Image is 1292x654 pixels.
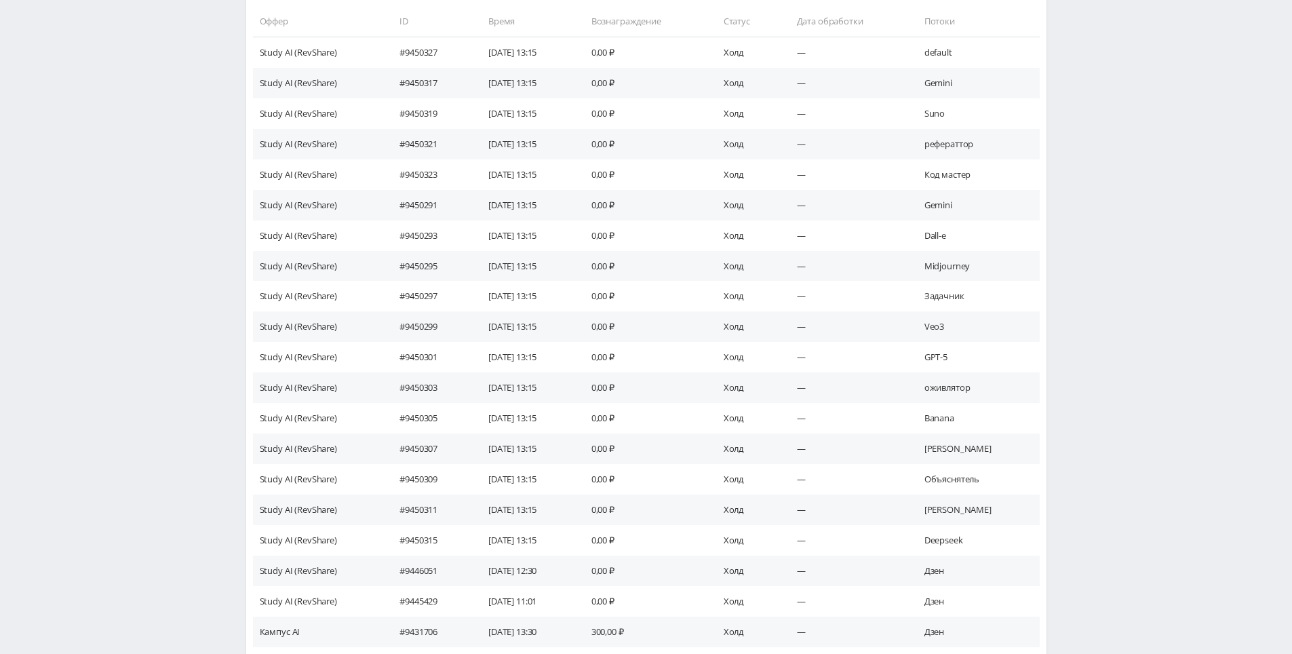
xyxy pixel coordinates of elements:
td: Study AI (RevShare) [253,311,387,342]
td: #9450307 [386,434,475,464]
td: Статус [710,6,783,37]
td: [DATE] 13:15 [475,251,578,282]
td: #9446051 [386,556,475,586]
td: 0,00 ₽ [578,525,710,556]
td: Gemini [911,68,1040,98]
td: Suno [911,98,1040,129]
td: Холд [710,617,783,647]
td: Study AI (RevShare) [253,434,387,464]
td: Veo3 [911,311,1040,342]
td: Холд [710,251,783,282]
td: #9450305 [386,403,475,434]
td: — [783,68,911,98]
td: — [783,586,911,617]
td: [DATE] 13:15 [475,159,578,190]
td: [DATE] 11:01 [475,586,578,617]
td: Study AI (RevShare) [253,68,387,98]
td: Study AI (RevShare) [253,159,387,190]
td: 0,00 ₽ [578,311,710,342]
td: 0,00 ₽ [578,372,710,403]
td: Study AI (RevShare) [253,190,387,220]
td: [PERSON_NAME] [911,434,1040,464]
td: Midjourney [911,251,1040,282]
td: #9450297 [386,281,475,311]
td: Холд [710,403,783,434]
td: 0,00 ₽ [578,464,710,495]
td: Код мастер [911,159,1040,190]
td: Study AI (RevShare) [253,556,387,586]
td: #9450303 [386,372,475,403]
td: Потоки [911,6,1040,37]
td: Study AI (RevShare) [253,281,387,311]
td: #9445429 [386,586,475,617]
td: [DATE] 13:15 [475,403,578,434]
td: Холд [710,220,783,251]
td: — [783,464,911,495]
td: — [783,129,911,159]
td: Вознаграждение [578,6,710,37]
td: Banana [911,403,1040,434]
td: 0,00 ₽ [578,220,710,251]
td: #9450327 [386,37,475,67]
td: — [783,403,911,434]
td: Холд [710,159,783,190]
td: Холд [710,129,783,159]
td: 0,00 ₽ [578,190,710,220]
td: Холд [710,586,783,617]
td: [DATE] 12:30 [475,556,578,586]
td: Deepseek [911,525,1040,556]
td: 0,00 ₽ [578,434,710,464]
td: #9450295 [386,251,475,282]
td: Study AI (RevShare) [253,525,387,556]
td: — [783,434,911,464]
td: 0,00 ₽ [578,342,710,372]
td: [DATE] 13:15 [475,68,578,98]
td: Холд [710,98,783,129]
td: Study AI (RevShare) [253,220,387,251]
td: 0,00 ₽ [578,37,710,67]
td: — [783,37,911,67]
td: Study AI (RevShare) [253,342,387,372]
td: 0,00 ₽ [578,68,710,98]
td: — [783,556,911,586]
td: #9431706 [386,617,475,647]
td: Оффер [253,6,387,37]
td: — [783,281,911,311]
td: Study AI (RevShare) [253,129,387,159]
td: [DATE] 13:15 [475,464,578,495]
td: #9450321 [386,129,475,159]
td: 0,00 ₽ [578,586,710,617]
td: рефераттор [911,129,1040,159]
td: — [783,159,911,190]
td: Дата обработки [783,6,911,37]
td: Время [475,6,578,37]
td: Дзен [911,617,1040,647]
td: default [911,37,1040,67]
td: Холд [710,190,783,220]
td: 0,00 ₽ [578,403,710,434]
td: Gemini [911,190,1040,220]
td: #9450301 [386,342,475,372]
td: [PERSON_NAME] [911,495,1040,525]
td: #9450309 [386,464,475,495]
td: — [783,190,911,220]
td: Холд [710,342,783,372]
td: Study AI (RevShare) [253,586,387,617]
td: Задачник [911,281,1040,311]
td: #9450323 [386,159,475,190]
td: — [783,342,911,372]
td: оживлятор [911,372,1040,403]
td: Холд [710,37,783,67]
td: Dall-e [911,220,1040,251]
td: Study AI (RevShare) [253,251,387,282]
td: Дзен [911,586,1040,617]
td: [DATE] 13:15 [475,372,578,403]
td: — [783,311,911,342]
td: Объяснятель [911,464,1040,495]
td: Холд [710,495,783,525]
td: #9450293 [386,220,475,251]
td: 0,00 ₽ [578,129,710,159]
td: #9450319 [386,98,475,129]
td: 0,00 ₽ [578,495,710,525]
td: #9450315 [386,525,475,556]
